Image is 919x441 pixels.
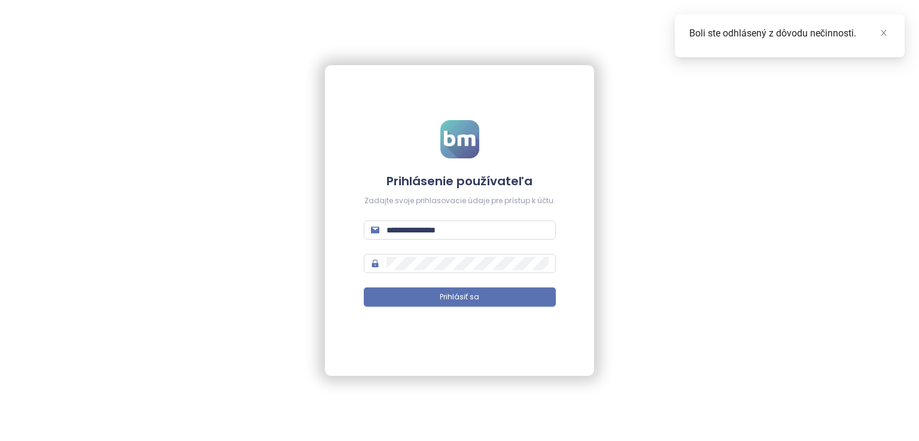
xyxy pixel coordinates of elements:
[689,26,890,41] div: Boli ste odhlásený z dôvodu nečinnosti.
[371,259,379,268] span: lock
[364,173,556,189] h4: Prihlásenie používateľa
[440,292,479,303] span: Prihlásiť sa
[440,120,479,158] img: logo
[880,29,888,37] span: close
[364,195,556,207] div: Zadajte svoje prihlasovacie údaje pre prístup k účtu.
[364,287,556,307] button: Prihlásiť sa
[371,226,379,234] span: mail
